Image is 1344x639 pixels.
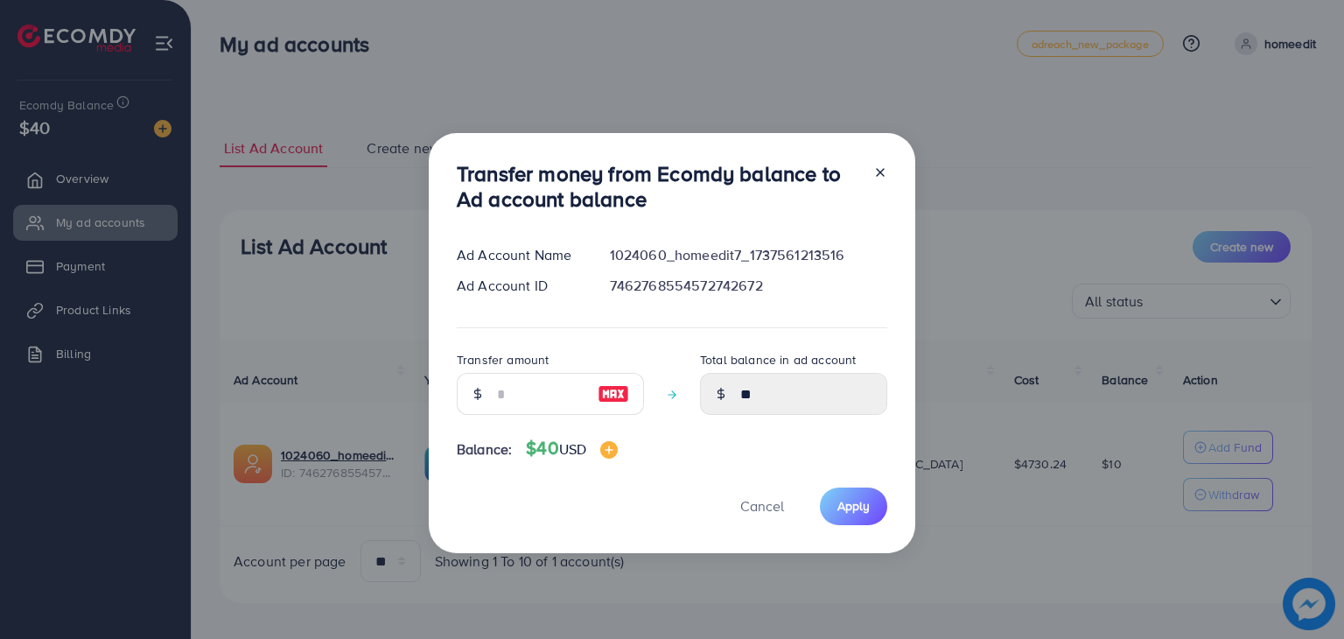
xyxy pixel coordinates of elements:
button: Cancel [718,488,806,525]
h3: Transfer money from Ecomdy balance to Ad account balance [457,161,859,212]
span: USD [559,439,586,459]
span: Cancel [740,496,784,516]
div: Ad Account ID [443,276,596,296]
button: Apply [820,488,887,525]
span: Apply [837,497,870,515]
span: Balance: [457,439,512,460]
label: Total balance in ad account [700,351,856,369]
img: image [600,441,618,459]
div: 1024060_homeedit7_1737561213516 [596,245,901,265]
div: 7462768554572742672 [596,276,901,296]
img: image [598,383,629,404]
label: Transfer amount [457,351,549,369]
div: Ad Account Name [443,245,596,265]
h4: $40 [526,438,618,460]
